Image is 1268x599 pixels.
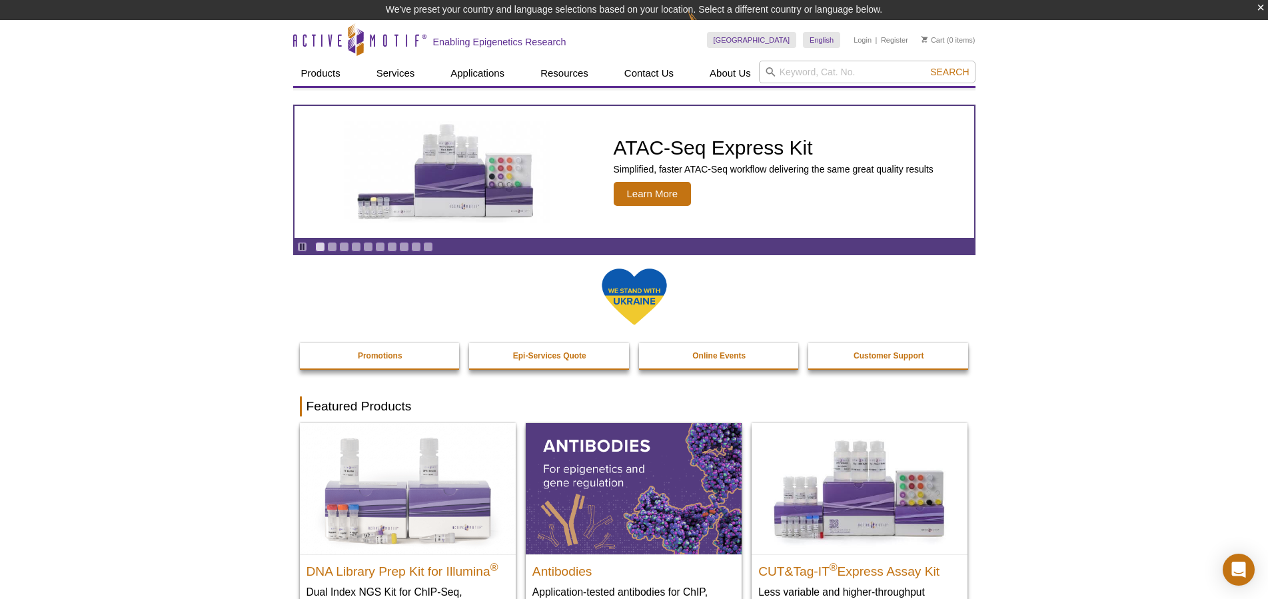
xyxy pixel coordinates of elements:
[423,242,433,252] a: Go to slide 10
[759,61,975,83] input: Keyword, Cat. No.
[922,32,975,48] li: (0 items)
[854,351,924,360] strong: Customer Support
[295,106,974,238] article: ATAC-Seq Express Kit
[922,35,945,45] a: Cart
[532,61,596,86] a: Resources
[688,10,723,41] img: Change Here
[293,61,348,86] a: Products
[300,396,969,416] h2: Featured Products
[411,242,421,252] a: Go to slide 9
[339,242,349,252] a: Go to slide 3
[876,32,878,48] li: |
[300,343,461,368] a: Promotions
[433,36,566,48] h2: Enabling Epigenetics Research
[830,561,838,572] sup: ®
[526,423,742,554] img: All Antibodies
[351,242,361,252] a: Go to slide 4
[442,61,512,86] a: Applications
[337,121,557,223] img: ATAC-Seq Express Kit
[803,32,840,48] a: English
[926,66,973,78] button: Search
[758,558,961,578] h2: CUT&Tag-IT Express Assay Kit
[601,267,668,326] img: We Stand With Ukraine
[399,242,409,252] a: Go to slide 8
[639,343,800,368] a: Online Events
[614,163,934,175] p: Simplified, faster ATAC-Seq workflow delivering the same great quality results
[358,351,402,360] strong: Promotions
[513,351,586,360] strong: Epi-Services Quote
[300,423,516,554] img: DNA Library Prep Kit for Illumina
[752,423,967,554] img: CUT&Tag-IT® Express Assay Kit
[297,242,307,252] a: Toggle autoplay
[707,32,797,48] a: [GEOGRAPHIC_DATA]
[922,36,928,43] img: Your Cart
[327,242,337,252] a: Go to slide 2
[315,242,325,252] a: Go to slide 1
[368,61,423,86] a: Services
[614,138,934,158] h2: ATAC-Seq Express Kit
[702,61,759,86] a: About Us
[387,242,397,252] a: Go to slide 7
[363,242,373,252] a: Go to slide 5
[295,106,974,238] a: ATAC-Seq Express Kit ATAC-Seq Express Kit Simplified, faster ATAC-Seq workflow delivering the sam...
[854,35,872,45] a: Login
[692,351,746,360] strong: Online Events
[490,561,498,572] sup: ®
[307,558,509,578] h2: DNA Library Prep Kit for Illumina
[375,242,385,252] a: Go to slide 6
[881,35,908,45] a: Register
[469,343,630,368] a: Epi-Services Quote
[532,558,735,578] h2: Antibodies
[616,61,682,86] a: Contact Us
[808,343,969,368] a: Customer Support
[1223,554,1255,586] div: Open Intercom Messenger
[930,67,969,77] span: Search
[614,182,692,206] span: Learn More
